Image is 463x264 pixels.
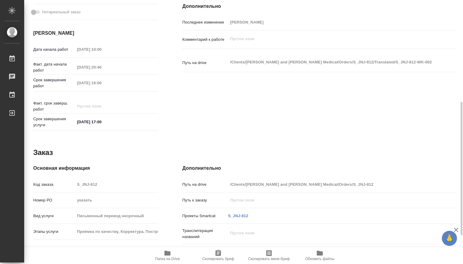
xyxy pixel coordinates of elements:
[305,257,335,261] span: Обновить файлы
[155,257,180,261] span: Папка на Drive
[444,232,455,245] span: 🙏
[33,116,75,128] p: Срок завершения услуги
[228,180,433,189] input: Пустое поле
[182,165,456,172] h4: Дополнительно
[193,247,244,264] button: Скопировать бриф
[33,148,53,157] h2: Заказ
[33,61,75,73] p: Факт. дата начала работ
[75,227,158,236] input: Пустое поле
[228,196,433,204] input: Пустое поле
[142,247,193,264] button: Папка на Drive
[75,45,128,54] input: Пустое поле
[75,180,158,189] input: Пустое поле
[182,213,228,219] p: Проекты Smartcat
[33,47,75,53] p: Дата начала работ
[442,231,457,246] button: 🙏
[33,197,75,203] p: Номер РО
[75,211,158,220] input: Пустое поле
[202,257,234,261] span: Скопировать бриф
[294,247,345,264] button: Обновить файлы
[182,37,228,43] p: Комментарий к работе
[182,197,228,203] p: Путь к заказу
[33,165,158,172] h4: Основная информация
[248,257,290,261] span: Скопировать мини-бриф
[182,228,228,240] p: Транслитерация названий
[75,79,128,87] input: Пустое поле
[182,182,228,188] p: Путь на drive
[75,102,128,111] input: Пустое поле
[75,118,128,126] input: ✎ Введи что-нибудь
[33,30,158,37] h4: [PERSON_NAME]
[75,196,158,204] input: Пустое поле
[182,19,228,25] p: Последнее изменение
[33,229,75,235] p: Этапы услуги
[228,57,433,67] textarea: /Clients/[PERSON_NAME] and [PERSON_NAME] Medical/Orders/S_JNJ-812/Translated/S_JNJ-812-WK-002
[182,60,228,66] p: Путь на drive
[33,100,75,112] p: Факт. срок заверш. работ
[228,18,433,27] input: Пустое поле
[33,213,75,219] p: Вид услуги
[33,77,75,89] p: Срок завершения работ
[244,247,294,264] button: Скопировать мини-бриф
[33,182,75,188] p: Код заказа
[228,214,248,218] a: S_JNJ-812
[75,63,128,72] input: Пустое поле
[42,9,80,15] span: Нотариальный заказ
[182,3,456,10] h4: Дополнительно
